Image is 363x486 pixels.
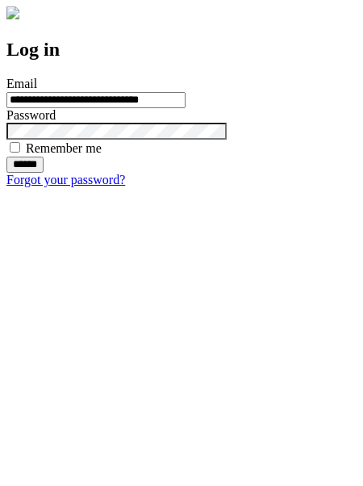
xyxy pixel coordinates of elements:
[6,173,125,186] a: Forgot your password?
[6,6,19,19] img: logo-4e3dc11c47720685a147b03b5a06dd966a58ff35d612b21f08c02c0306f2b779.png
[6,108,56,122] label: Password
[6,77,37,90] label: Email
[6,39,357,61] h2: Log in
[26,141,102,155] label: Remember me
